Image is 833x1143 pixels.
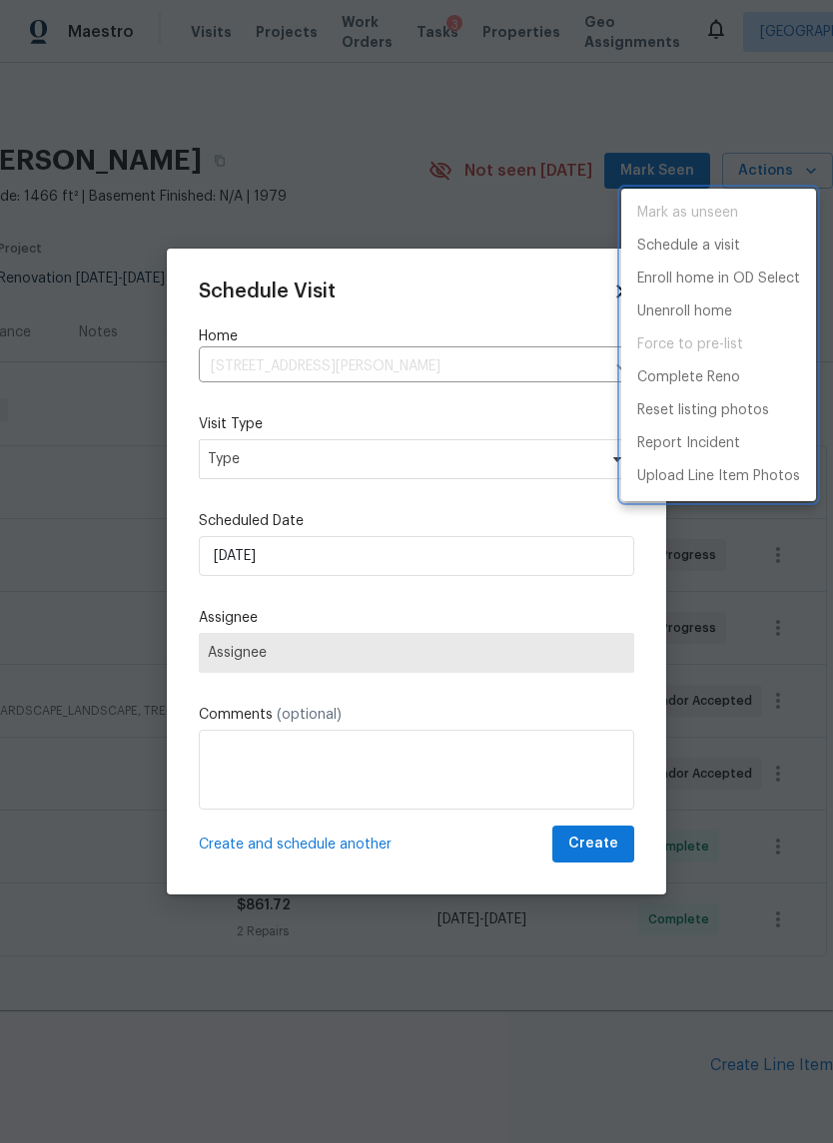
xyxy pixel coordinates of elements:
p: Upload Line Item Photos [637,466,800,487]
span: Setup visit must be completed before moving home to pre-list [621,328,816,361]
p: Schedule a visit [637,236,740,257]
p: Reset listing photos [637,400,769,421]
p: Unenroll home [637,301,732,322]
p: Report Incident [637,433,740,454]
p: Enroll home in OD Select [637,269,800,289]
p: Complete Reno [637,367,740,388]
